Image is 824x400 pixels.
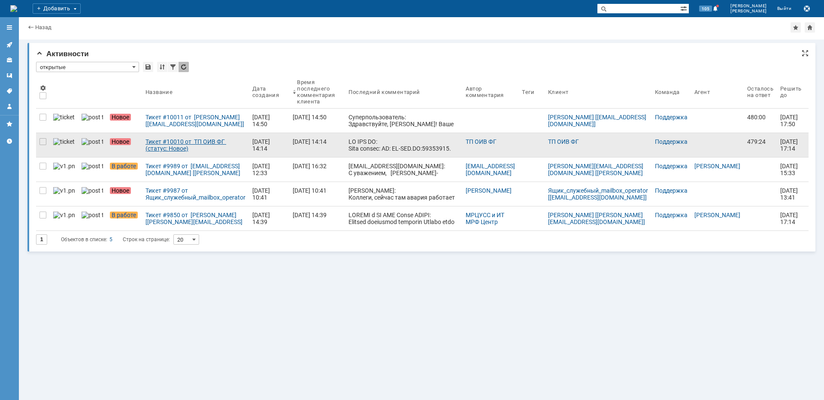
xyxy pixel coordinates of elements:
th: Клиент [545,76,651,109]
div: 5 [109,234,112,245]
span: [DATE] 17:14 [780,212,799,225]
a: post ticket.png [78,206,106,230]
span: [PERSON_NAME] [730,3,767,9]
a: В работе [106,206,142,230]
a: v1.png [50,158,78,182]
a: [DATE] 17:14 [777,133,805,157]
span: [PERSON_NAME] [730,9,767,14]
a: В работе [106,158,142,182]
img: post ticket.png [82,114,103,121]
a: [PERSON_NAME][EMAIL_ADDRESS][DOMAIN_NAME] [[PERSON_NAME][EMAIL_ADDRESS][DOMAIN_NAME]] [548,163,645,183]
img: ticket_notification.png [53,138,75,145]
a: ТП ОИВ ФГ [548,138,579,145]
span: В работе [110,212,138,218]
th: Время последнего комментария клиента [289,76,345,109]
div: [DATE] 10:41 [252,187,271,201]
a: [EMAIL_ADDRESS][DOMAIN_NAME] [466,163,515,176]
div: Команда [655,89,680,95]
a: [PERSON_NAME] [[PERSON_NAME][EMAIL_ADDRESS][DOMAIN_NAME]] [548,212,645,225]
span: Новое [110,114,131,121]
img: v1.png [53,163,75,170]
a: [EMAIL_ADDRESS][DOMAIN_NAME]: С уважением, [PERSON_NAME]-менеджер Отдела сервисной поддержки АО «... [345,158,462,182]
a: [PERSON_NAME] [694,163,740,170]
th: Агент [691,76,744,109]
a: [DATE] 17:14 [777,206,805,230]
a: ticket_notification.png [50,133,78,157]
div: [DATE] 14:39 [293,212,327,218]
span: В работе [110,163,138,170]
span: Активности [36,50,89,58]
a: МРЦУСС и ИТ МРФ Центр ОТПКП [466,212,506,232]
a: [DATE] 14:50 [249,109,289,133]
a: [DATE] 12:33 [249,158,289,182]
a: Активности [3,38,16,52]
div: Время последнего комментария клиента [297,79,335,105]
div: Осталось на ответ [747,85,773,98]
img: post ticket.png [82,212,103,218]
span: Новое [110,138,131,145]
th: Название [142,76,249,109]
div: Автор комментария [466,85,508,98]
button: Сохранить лог [802,3,812,14]
a: LO IPS DO: Sita consec: AD: EL-SED.DO:59353915. E71728283 // TEMP 3174 // Incididuntutlab etdolor... [345,133,462,157]
a: Новое [106,133,142,157]
img: v1.png [53,212,75,218]
div: [PERSON_NAME]: Коллеги, сейчас там авария работает на резерве, после восстановления основного кан... [348,187,459,215]
div: [DATE] 14:50 [293,114,327,121]
a: Ящик_служебный_mailbox_operator [[EMAIL_ADDRESS][DOMAIN_NAME]] [548,187,649,201]
a: Тикет #9987 от Ящик_служебный_mailbox_operator [[EMAIL_ADDRESS][DOMAIN_NAME]] (статус: Новое) [142,182,249,206]
img: post ticket.png [82,138,103,145]
div: Тикет #9850 от [PERSON_NAME] [[PERSON_NAME][EMAIL_ADDRESS][DOMAIN_NAME]] (статус: В работе) [145,212,245,225]
a: Новое [106,109,142,133]
div: Агент [694,89,710,95]
a: post ticket.png [78,158,106,182]
a: LOREMI d SI AME Conse ADIPI: Elitsed doeiusmod temporin Utlabo etdo magnaa enimadmi , ven quisno ... [345,206,462,230]
div: Теги [522,89,534,95]
a: Перейти на домашнюю страницу [10,5,17,12]
div: Тикет #10010 от ТП ОИВ ФГ (статус: Новое) [145,138,245,152]
th: Автор комментария [462,76,518,109]
a: Поддержка [655,138,688,145]
a: [DATE] 10:41 [249,182,289,206]
a: Суперпользователь: Здравствуйте, [PERSON_NAME]! Ваше обращение зарегистрировано в Службе Техничес... [345,109,462,133]
a: [PERSON_NAME] [[EMAIL_ADDRESS][DOMAIN_NAME]] [548,114,646,127]
a: [DATE] 13:41 [777,182,805,206]
a: post ticket.png [78,133,106,157]
a: Поддержка [655,212,688,218]
a: Тикет #10011 от [PERSON_NAME] [[EMAIL_ADDRESS][DOMAIN_NAME]] (статус: Новое) [142,109,249,133]
div: На всю страницу [802,50,809,57]
a: Тикет #10010 от ТП ОИВ ФГ (статус: Новое) [142,133,249,157]
a: Назад [35,24,51,30]
div: [DATE] 14:50 [252,114,271,127]
a: [PERSON_NAME] [466,187,512,194]
div: Суперпользователь: Здравствуйте, [PERSON_NAME]! Ваше обращение зарегистрировано в Службе Техничес... [348,114,459,169]
span: [DATE] 13:41 [780,187,799,201]
div: Добавить в избранное [791,22,801,33]
div: Последний комментарий [348,89,420,95]
a: [DATE] 14:14 [289,133,345,157]
a: 479:24 [744,133,777,157]
a: [PERSON_NAME] [694,212,740,218]
a: v1.png [50,206,78,230]
img: logo [10,5,17,12]
a: [DATE] 10:41 [289,182,345,206]
a: [DATE] 17:50 [777,109,805,133]
a: [DATE] 14:39 [249,206,289,230]
a: Поддержка [655,114,688,121]
span: 105 [699,6,712,12]
div: [EMAIL_ADDRESS][DOMAIN_NAME]: С уважением, [PERSON_NAME]-менеджер Отдела сервисной поддержки АО «... [348,163,459,273]
a: [DATE] 14:39 [289,206,345,230]
div: Название [145,89,173,95]
span: [DATE] 17:14 [780,138,799,152]
a: Шаблоны комментариев [3,69,16,82]
div: Фильтрация... [168,62,178,72]
div: Дата создания [252,85,279,98]
a: Новое [106,182,142,206]
div: [DATE] 10:41 [293,187,327,194]
div: Сортировка... [157,62,167,72]
div: Добавить [33,3,81,14]
img: post ticket.png [82,163,103,170]
span: Новое [110,187,131,194]
a: Тикет #9989 от [EMAIL_ADDRESS][DOMAIN_NAME] [[PERSON_NAME][EMAIL_ADDRESS][DOMAIN_NAME]] (статус: ... [142,158,249,182]
a: Клиенты [3,53,16,67]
